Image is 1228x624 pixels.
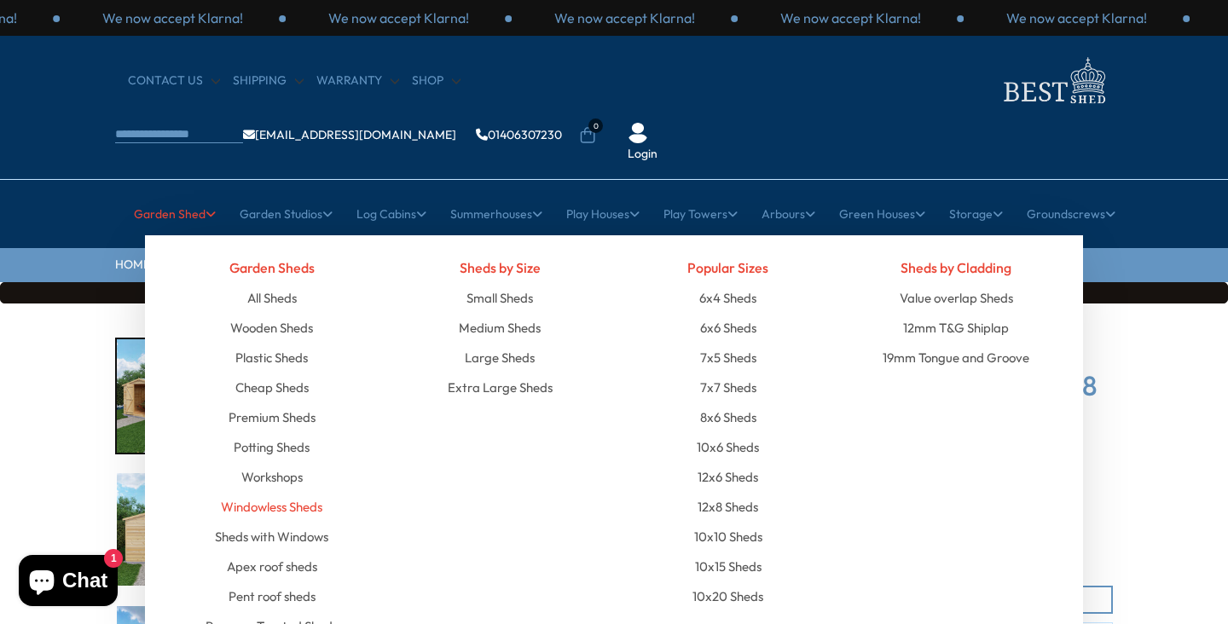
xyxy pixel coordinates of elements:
p: We now accept Klarna! [554,9,695,27]
a: 8x6 Sheds [700,402,756,432]
p: We now accept Klarna! [328,9,469,27]
a: Shipping [233,72,304,90]
p: We now accept Klarna! [1006,9,1147,27]
div: 2 / 20 [115,471,200,588]
a: Arbours [762,193,815,235]
a: 7x5 Sheds [700,343,756,373]
h4: Garden Sheds [171,252,374,283]
img: OverlapValueDDoorapex_10x8_NOwindows_GARDEN_END_200x200.jpg [117,473,199,586]
div: 3 / 3 [964,9,1190,27]
a: Workshops [241,462,303,492]
div: 2 / 3 [738,9,964,27]
a: Shop [412,72,460,90]
a: 0 [579,127,596,144]
a: All Sheds [247,283,297,313]
a: Extra Large Sheds [448,373,553,402]
a: Storage [949,193,1003,235]
a: 10x6 Sheds [697,432,759,462]
a: Garden Shed [134,193,216,235]
img: User Icon [628,123,648,143]
a: Pent roof sheds [229,581,316,611]
h4: Sheds by Cladding [855,252,1058,283]
a: 12mm T&G Shiplap [903,313,1009,343]
a: Large Sheds [465,343,535,373]
a: Windowless Sheds [221,492,322,522]
img: OverlapValueDDoorapex_10x8_NOwindows_GARDEN_RH_LIFE_200x200.jpg [117,339,199,453]
div: 1 / 20 [115,338,200,454]
a: Medium Sheds [459,313,541,343]
a: Warranty [316,72,399,90]
a: Small Sheds [466,283,533,313]
a: Cheap Sheds [235,373,309,402]
img: logo [993,53,1113,108]
a: Wooden Sheds [230,313,313,343]
a: Summerhouses [450,193,542,235]
a: 10x20 Sheds [692,581,763,611]
a: 19mm Tongue and Groove [883,343,1029,373]
a: 10x15 Sheds [695,552,762,581]
p: We now accept Klarna! [102,9,243,27]
a: Login [628,146,657,163]
a: Green Houses [839,193,925,235]
a: 12x6 Sheds [698,462,758,492]
a: Groundscrews [1027,193,1115,235]
a: [EMAIL_ADDRESS][DOMAIN_NAME] [243,129,456,141]
a: Plastic Sheds [235,343,308,373]
a: 12x8 Sheds [698,492,758,522]
a: Potting Sheds [234,432,310,462]
div: 2 / 3 [60,9,286,27]
a: 6x4 Sheds [699,283,756,313]
a: Sheds with Windows [215,522,328,552]
span: 0 [588,118,603,133]
p: We now accept Klarna! [780,9,921,27]
a: Value overlap Sheds [900,283,1013,313]
h4: Sheds by Size [399,252,602,283]
a: HOME [115,257,150,274]
a: 7x7 Sheds [700,373,756,402]
a: 10x10 Sheds [694,522,762,552]
h4: Popular Sizes [627,252,830,283]
a: Apex roof sheds [227,552,317,581]
a: Log Cabins [356,193,426,235]
a: CONTACT US [128,72,220,90]
div: 1 / 3 [512,9,738,27]
a: Premium Sheds [229,402,316,432]
a: Play Towers [663,193,738,235]
a: 6x6 Sheds [700,313,756,343]
a: Play Houses [566,193,640,235]
a: Garden Studios [240,193,333,235]
div: 3 / 3 [286,9,512,27]
a: 01406307230 [476,129,562,141]
inbox-online-store-chat: Shopify online store chat [14,555,123,610]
